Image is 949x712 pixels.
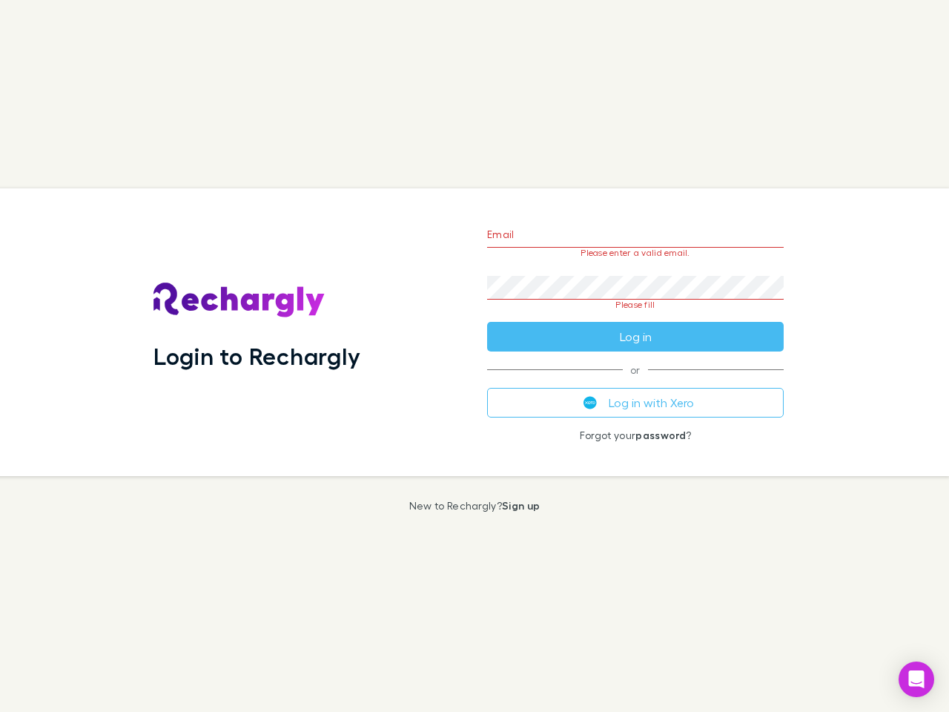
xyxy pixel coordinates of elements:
a: Sign up [502,499,540,512]
div: Open Intercom Messenger [899,662,934,697]
button: Log in with Xero [487,388,784,418]
a: password [635,429,686,441]
p: New to Rechargly? [409,500,540,512]
span: or [487,369,784,370]
p: Please enter a valid email. [487,248,784,258]
button: Log in [487,322,784,352]
img: Xero's logo [583,396,597,409]
h1: Login to Rechargly [153,342,360,370]
img: Rechargly's Logo [153,283,325,318]
p: Please fill [487,300,784,310]
p: Forgot your ? [487,429,784,441]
